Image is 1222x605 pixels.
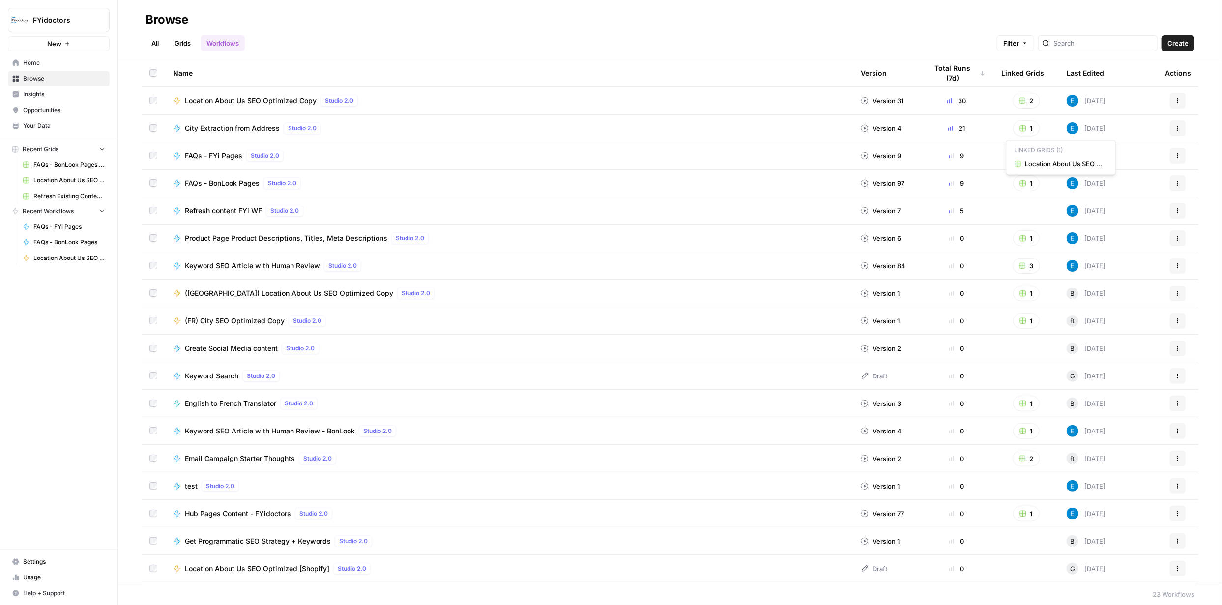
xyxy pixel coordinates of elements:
span: Your Data [23,121,105,130]
a: Grids [169,35,197,51]
button: 1 [1013,506,1040,521]
a: English to French TranslatorStudio 2.0 [173,398,845,409]
div: 0 [928,288,986,298]
span: FAQs - BonLook Pages [33,238,105,247]
a: Keyword SEO Article with Human Review - BonLookStudio 2.0 [173,425,845,437]
button: Recent Grids [8,142,110,157]
span: FAQs - BonLook Pages [185,178,260,188]
div: Version 1 [861,536,900,546]
div: Draft [861,564,887,574]
button: 1 [1013,313,1040,329]
span: G [1070,564,1075,574]
div: 0 [928,454,986,463]
div: [DATE] [1067,563,1106,575]
span: Studio 2.0 [402,289,430,298]
div: Version 1 [861,316,900,326]
div: Version 6 [861,233,901,243]
div: 0 [928,536,986,546]
a: Opportunities [8,102,110,118]
div: Keywords by Traffic [110,58,162,64]
div: Version 1 [861,481,900,491]
span: Insights [23,90,105,99]
span: Studio 2.0 [396,234,424,243]
a: Product Page Product Descriptions, Titles, Meta DescriptionsStudio 2.0 [173,232,845,244]
a: Email Campaign Starter ThoughtsStudio 2.0 [173,453,845,464]
button: 1 [1013,175,1040,191]
span: Settings [23,557,105,566]
button: 2 [1013,93,1040,109]
span: ([GEOGRAPHIC_DATA]) Location About Us SEO Optimized Copy [185,288,393,298]
img: FYidoctors Logo [11,11,29,29]
a: FAQs - BonLook PagesStudio 2.0 [173,177,845,189]
div: [DATE] [1067,177,1106,189]
span: Studio 2.0 [299,509,328,518]
div: 0 [928,481,986,491]
div: [DATE] [1067,122,1106,134]
span: Studio 2.0 [339,537,368,546]
div: 0 [928,261,986,271]
div: Version 31 [861,96,903,106]
a: Location About Us SEO Optimized [Shopify]Studio 2.0 [173,563,845,575]
span: Help + Support [23,589,105,598]
div: 0 [928,344,986,353]
div: Actions [1165,59,1191,86]
div: [DATE] [1067,232,1106,244]
a: Insights [8,86,110,102]
div: Version 77 [861,509,904,519]
div: [DATE] [1067,288,1106,299]
button: 3 [1013,258,1040,274]
div: 5 [928,206,986,216]
span: FAQs - FYi Pages [185,151,242,161]
span: Keyword SEO Article with Human Review [185,261,320,271]
button: Workspace: FYidoctors [8,8,110,32]
div: 0 [928,233,986,243]
span: Get Programmatic SEO Strategy + Keywords [185,536,331,546]
a: Get Programmatic SEO Strategy + KeywordsStudio 2.0 [173,535,845,547]
a: Location About Us SEO Optimized Copy Grid [18,173,110,188]
span: FYidoctors [33,15,92,25]
span: test [185,481,198,491]
div: Version 1 [861,288,900,298]
img: lntvtk5df957tx83savlbk37mrre [1067,232,1078,244]
div: 0 [928,426,986,436]
span: G [1070,371,1075,381]
span: B [1071,288,1075,298]
div: Version 97 [861,178,904,188]
img: lntvtk5df957tx83savlbk37mrre [1067,425,1078,437]
span: Studio 2.0 [247,372,275,380]
div: Domain: [DOMAIN_NAME] [26,26,108,33]
img: lntvtk5df957tx83savlbk37mrre [1067,95,1078,107]
a: Create Social Media contentStudio 2.0 [173,343,845,354]
span: Studio 2.0 [206,482,234,490]
span: B [1071,454,1075,463]
span: Browse [23,74,105,83]
div: Version 4 [861,123,902,133]
span: Studio 2.0 [363,427,392,435]
img: lntvtk5df957tx83savlbk37mrre [1067,205,1078,217]
a: Keyword SEO Article with Human ReviewStudio 2.0 [173,260,845,272]
button: New [8,36,110,51]
span: FAQs - BonLook Pages Grid [33,160,105,169]
button: 1 [1013,423,1040,439]
a: Settings [8,554,110,570]
span: Location About Us SEO Optimized [Shopify] [185,564,329,574]
span: New [47,39,61,49]
div: Linked Grids [1001,59,1044,86]
a: Usage [8,570,110,585]
span: Refresh Existing Content - FYidoctors [33,192,105,201]
div: 0 [928,564,986,574]
div: Version 4 [861,426,902,436]
span: Location About Us SEO Optimized Copy [185,96,317,106]
span: FAQs - FYi Pages [33,222,105,231]
div: 0 [928,399,986,408]
button: Filter [997,35,1034,51]
span: Studio 2.0 [268,179,296,188]
div: [DATE] [1067,480,1106,492]
div: [DATE] [1067,95,1106,107]
a: All [145,35,165,51]
a: Refresh content FYi WFStudio 2.0 [173,205,845,217]
div: 1 [1006,140,1116,175]
img: lntvtk5df957tx83savlbk37mrre [1067,122,1078,134]
a: FAQs - BonLook Pages [18,234,110,250]
span: Studio 2.0 [328,261,357,270]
